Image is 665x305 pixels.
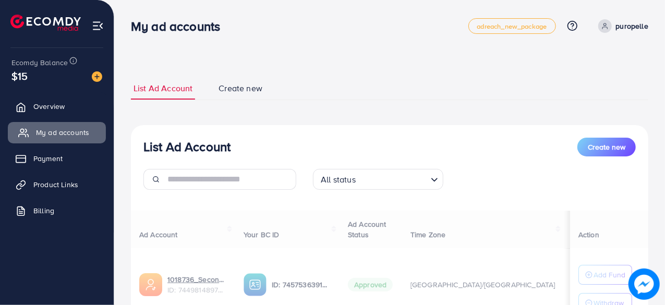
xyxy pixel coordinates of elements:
span: My ad accounts [36,127,89,138]
a: My ad accounts [8,122,106,143]
span: adreach_new_package [477,23,547,30]
span: Billing [33,205,54,216]
span: $15 [11,68,28,83]
span: All status [319,172,358,187]
span: Create new [588,142,625,152]
span: List Ad Account [134,82,192,94]
a: Product Links [8,174,106,195]
span: Ecomdy Balance [11,57,68,68]
span: Overview [33,101,65,112]
a: Overview [8,96,106,117]
p: puropelle [616,20,648,32]
div: Search for option [313,169,443,190]
button: Create new [577,138,636,156]
span: Payment [33,153,63,164]
a: Payment [8,148,106,169]
img: image [92,71,102,82]
a: adreach_new_package [468,18,556,34]
img: menu [92,20,104,32]
a: Billing [8,200,106,221]
img: image [629,269,659,299]
h3: List Ad Account [143,139,231,154]
span: Product Links [33,179,78,190]
h3: My ad accounts [131,19,228,34]
a: puropelle [594,19,648,33]
img: logo [10,15,81,31]
span: Create new [219,82,262,94]
input: Search for option [359,170,427,187]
